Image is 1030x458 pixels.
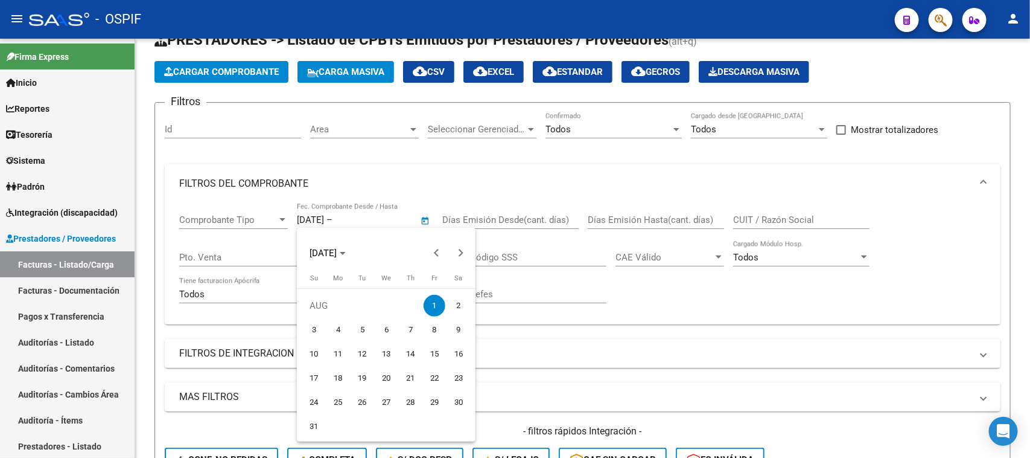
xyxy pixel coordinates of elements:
[422,318,447,342] button: August 8, 2025
[351,392,373,413] span: 26
[326,342,350,366] button: August 11, 2025
[302,294,422,318] td: AUG
[447,390,471,414] button: August 30, 2025
[447,294,471,318] button: August 2, 2025
[351,319,373,341] span: 5
[424,367,445,389] span: 22
[327,392,349,413] span: 25
[447,318,471,342] button: August 9, 2025
[303,319,325,341] span: 3
[374,318,398,342] button: August 6, 2025
[327,367,349,389] span: 18
[310,274,318,282] span: Su
[455,274,463,282] span: Sa
[358,274,366,282] span: Tu
[407,274,415,282] span: Th
[302,342,326,366] button: August 10, 2025
[327,343,349,365] span: 11
[375,319,397,341] span: 6
[302,390,326,414] button: August 24, 2025
[424,319,445,341] span: 8
[448,295,469,317] span: 2
[374,342,398,366] button: August 13, 2025
[305,242,351,264] button: Choose month and year
[303,343,325,365] span: 10
[447,342,471,366] button: August 16, 2025
[431,274,437,282] span: Fr
[350,366,374,390] button: August 19, 2025
[424,241,448,265] button: Previous month
[310,248,337,259] span: [DATE]
[302,366,326,390] button: August 17, 2025
[398,366,422,390] button: August 21, 2025
[326,318,350,342] button: August 4, 2025
[303,392,325,413] span: 24
[381,274,391,282] span: We
[399,367,421,389] span: 21
[302,414,326,439] button: August 31, 2025
[350,318,374,342] button: August 5, 2025
[422,342,447,366] button: August 15, 2025
[448,392,469,413] span: 30
[326,366,350,390] button: August 18, 2025
[374,390,398,414] button: August 27, 2025
[326,390,350,414] button: August 25, 2025
[375,343,397,365] span: 13
[422,294,447,318] button: August 1, 2025
[448,343,469,365] span: 16
[424,392,445,413] span: 29
[374,366,398,390] button: August 20, 2025
[375,367,397,389] span: 20
[302,318,326,342] button: August 3, 2025
[399,343,421,365] span: 14
[424,343,445,365] span: 15
[424,295,445,317] span: 1
[422,390,447,414] button: August 29, 2025
[989,417,1018,446] div: Open Intercom Messenger
[399,392,421,413] span: 28
[448,367,469,389] span: 23
[398,390,422,414] button: August 28, 2025
[398,318,422,342] button: August 7, 2025
[448,241,472,265] button: Next month
[399,319,421,341] span: 7
[303,367,325,389] span: 17
[303,416,325,437] span: 31
[422,366,447,390] button: August 22, 2025
[351,343,373,365] span: 12
[448,319,469,341] span: 9
[375,392,397,413] span: 27
[447,366,471,390] button: August 23, 2025
[350,342,374,366] button: August 12, 2025
[398,342,422,366] button: August 14, 2025
[350,390,374,414] button: August 26, 2025
[327,319,349,341] span: 4
[333,274,343,282] span: Mo
[351,367,373,389] span: 19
